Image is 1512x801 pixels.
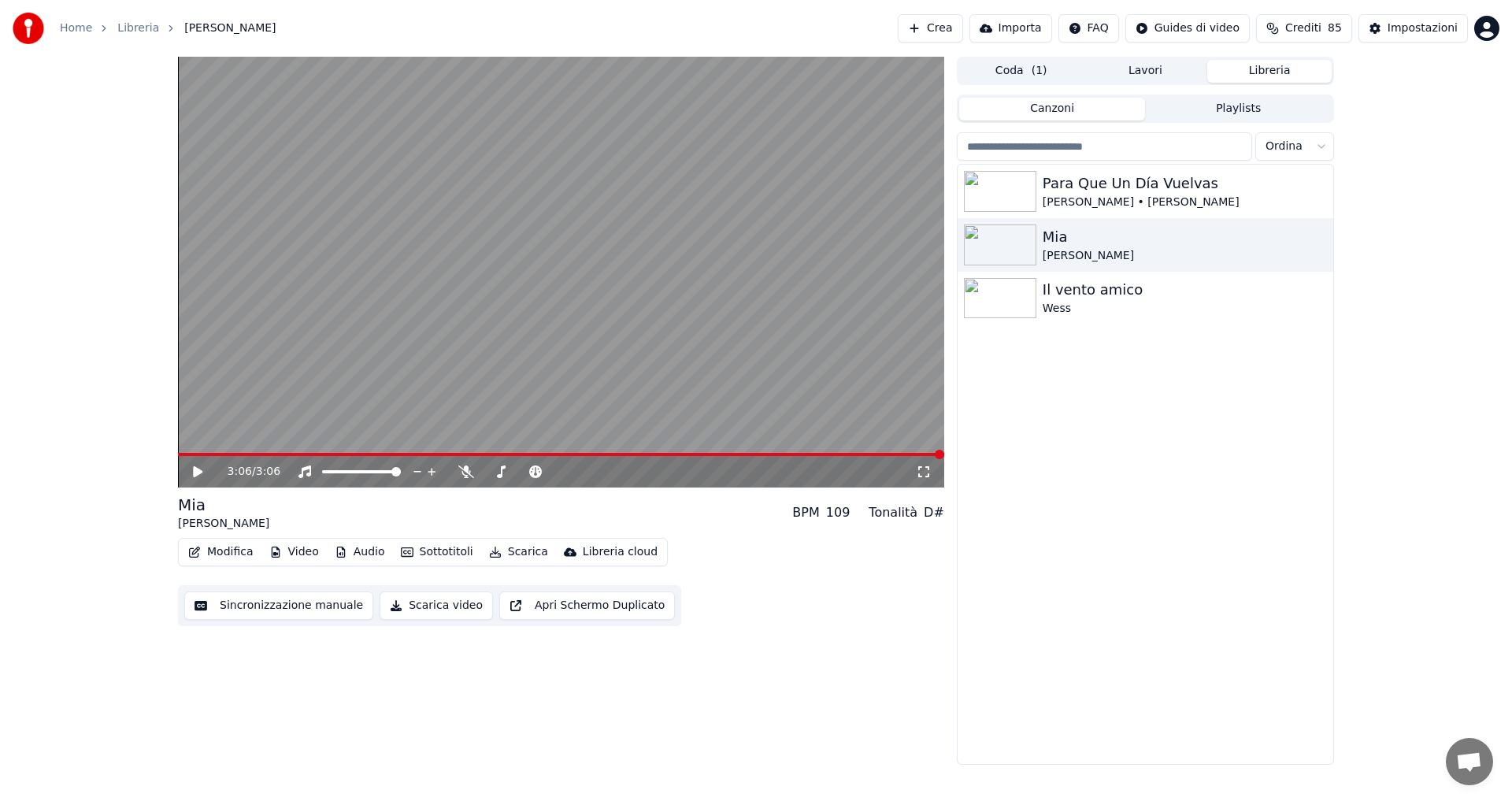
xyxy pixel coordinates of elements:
button: Lavori [1084,60,1208,83]
span: Crediti [1285,20,1321,36]
span: 85 [1328,20,1342,36]
div: Mia [178,494,269,516]
button: Video [263,541,325,563]
button: Crediti85 [1256,14,1352,43]
button: Sincronizzazione manuale [184,591,373,620]
div: [PERSON_NAME] [178,516,269,532]
button: Impostazioni [1358,14,1468,43]
span: ( 1 ) [1032,63,1047,79]
span: Ordina [1266,139,1303,154]
span: 3:06 [228,464,252,480]
button: Libreria [1207,60,1332,83]
button: Sottotitoli [395,541,480,563]
div: Mia [1043,226,1327,248]
span: 3:06 [256,464,280,480]
button: Scarica [483,541,554,563]
div: Wess [1043,301,1327,317]
div: [PERSON_NAME] [1043,248,1327,264]
a: Home [60,20,92,36]
div: Tonalità [869,503,917,522]
button: Crea [898,14,962,43]
button: Playlists [1145,98,1332,121]
div: Impostazioni [1388,20,1458,36]
button: Importa [969,14,1052,43]
div: Libreria cloud [583,544,658,560]
button: Audio [328,541,391,563]
a: Aprire la chat [1446,738,1493,785]
button: FAQ [1058,14,1119,43]
button: Coda [959,60,1084,83]
div: Il vento amico [1043,279,1327,301]
div: / [228,464,265,480]
img: youka [13,13,44,44]
button: Scarica video [380,591,493,620]
nav: breadcrumb [60,20,276,36]
button: Apri Schermo Duplicato [499,591,675,620]
div: 109 [826,503,850,522]
div: D# [924,503,944,522]
button: Guides di video [1125,14,1250,43]
div: [PERSON_NAME] • [PERSON_NAME] [1043,195,1327,210]
a: Libreria [117,20,159,36]
span: [PERSON_NAME] [184,20,276,36]
button: Canzoni [959,98,1146,121]
div: BPM [792,503,819,522]
div: Para Que Un Día Vuelvas [1043,172,1327,195]
button: Modifica [182,541,260,563]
